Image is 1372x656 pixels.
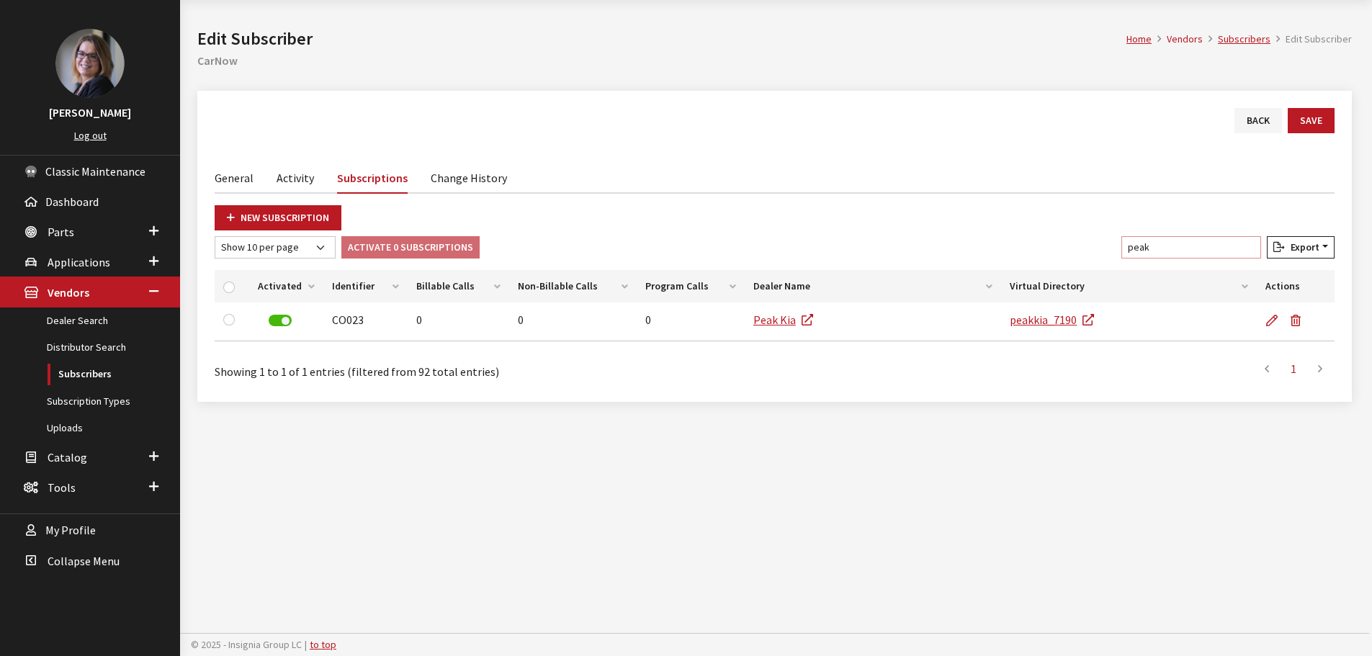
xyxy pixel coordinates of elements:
[1234,108,1282,133] a: Back
[1121,236,1261,259] input: Filter table results
[1281,354,1306,383] a: 1
[1288,108,1335,133] button: Save
[310,638,336,651] a: to top
[45,194,99,209] span: Dashboard
[1284,302,1313,338] button: Delete Subscription
[1257,270,1335,302] th: Actions
[197,52,1352,69] h2: CarNow
[48,225,74,239] span: Parts
[337,162,408,194] a: Subscriptions
[637,302,745,341] td: 0
[1010,313,1094,327] a: peakkia_7190
[408,302,510,341] td: 0
[1001,270,1257,302] th: Virtual Directory: activate to sort column ascending
[637,270,745,302] th: Program Calls: activate to sort column ascending
[1152,32,1203,47] li: Vendors
[509,302,637,341] td: 0
[1270,32,1352,47] li: Edit Subscriber
[323,270,408,302] th: Identifier: activate to sort column ascending
[74,129,107,142] a: Log out
[431,162,507,192] a: Change History
[1218,32,1270,45] a: Subscribers
[55,29,125,98] img: Kim Callahan Collins
[215,205,341,230] a: New Subscription
[48,255,110,269] span: Applications
[1265,302,1284,338] a: Edit Subscription
[45,164,145,179] span: Classic Maintenance
[745,270,1002,302] th: Dealer Name: activate to sort column ascending
[1285,241,1319,253] span: Export
[48,554,120,568] span: Collapse Menu
[48,480,76,495] span: Tools
[48,450,87,464] span: Catalog
[249,270,323,302] th: Activated: activate to sort column ascending
[1267,236,1335,259] button: Export
[14,104,166,121] h3: [PERSON_NAME]
[45,524,96,538] span: My Profile
[753,313,813,327] a: Peak Kia
[323,302,408,341] td: CO023
[277,162,314,192] a: Activity
[1126,32,1152,45] a: Home
[48,286,89,300] span: Vendors
[408,270,510,302] th: Billable Calls: activate to sort column ascending
[509,270,637,302] th: Non-Billable Calls: activate to sort column ascending
[215,353,671,380] div: Showing 1 to 1 of 1 entries (filtered from 92 total entries)
[269,315,292,326] label: Deactivate Subscription
[305,638,307,651] span: |
[215,162,254,192] a: General
[191,638,302,651] span: © 2025 - Insignia Group LC
[197,26,1126,52] h1: Edit Subscriber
